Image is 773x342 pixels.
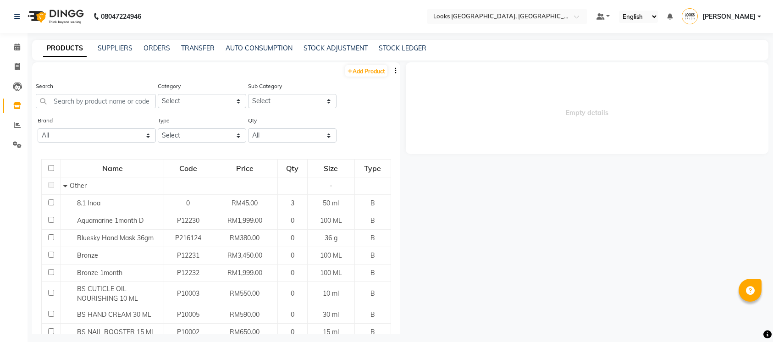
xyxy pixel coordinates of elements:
span: 0 [291,310,294,319]
span: Bronze [77,251,98,259]
b: 08047224946 [101,4,141,29]
label: Sub Category [248,82,282,90]
span: - [330,182,332,190]
a: AUTO CONSUMPTION [226,44,293,52]
img: Ajay Choudhary [682,8,698,24]
span: Other [70,182,87,190]
span: 0 [291,289,294,298]
span: 36 g [325,234,337,242]
span: P12231 [177,251,199,259]
a: Add Product [345,65,387,77]
div: Code [165,160,211,177]
img: logo [23,4,86,29]
span: RM45.00 [232,199,258,207]
span: P12230 [177,216,199,225]
span: 0 [291,251,294,259]
span: P10003 [177,289,199,298]
span: 100 ML [320,251,342,259]
span: Empty details [406,62,768,154]
div: Name [61,160,163,177]
span: RM590.00 [230,310,260,319]
input: Search by product name or code [36,94,156,108]
span: B [370,251,375,259]
a: ORDERS [144,44,170,52]
span: B [370,289,375,298]
label: Brand [38,116,53,125]
span: B [370,199,375,207]
span: RM1,999.00 [227,216,262,225]
span: 3 [291,199,294,207]
a: PRODUCTS [43,40,87,57]
span: 8.1 Inoa [77,199,100,207]
span: [PERSON_NAME] [702,12,756,22]
span: P10005 [177,310,199,319]
iframe: chat widget [734,305,764,333]
div: Type [355,160,390,177]
a: STOCK ADJUSTMENT [304,44,368,52]
span: 0 [186,199,190,207]
span: P10002 [177,328,199,336]
a: SUPPLIERS [98,44,133,52]
span: B [370,328,375,336]
a: TRANSFER [181,44,215,52]
span: B [370,216,375,225]
span: RM550.00 [230,289,260,298]
span: BS NAIL BOOSTER 15 ML [77,328,155,336]
label: Category [158,82,181,90]
div: Qty [278,160,307,177]
span: P12232 [177,269,199,277]
span: Bluesky Hand Mask 36gm [77,234,154,242]
span: 100 ML [320,216,342,225]
span: RM3,450.00 [227,251,262,259]
div: Price [213,160,277,177]
span: 0 [291,216,294,225]
span: Bronze 1month [77,269,122,277]
span: 0 [291,269,294,277]
span: 0 [291,328,294,336]
div: Size [308,160,354,177]
label: Qty [248,116,257,125]
span: B [370,234,375,242]
span: RM380.00 [230,234,260,242]
span: B [370,269,375,277]
span: RM1,999.00 [227,269,262,277]
span: 100 ML [320,269,342,277]
span: Aquamarine 1month D [77,216,144,225]
label: Search [36,82,53,90]
a: STOCK LEDGER [379,44,426,52]
span: 15 ml [323,328,339,336]
span: B [370,310,375,319]
span: P216124 [175,234,201,242]
span: 10 ml [323,289,339,298]
span: 30 ml [323,310,339,319]
span: 50 ml [323,199,339,207]
span: RM650.00 [230,328,260,336]
span: BS CUTICLE OIL NOURISHING 10 ML [77,285,138,303]
span: 0 [291,234,294,242]
label: Type [158,116,170,125]
span: BS HAND CREAM 30 ML [77,310,151,319]
span: Collapse Row [63,182,70,190]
